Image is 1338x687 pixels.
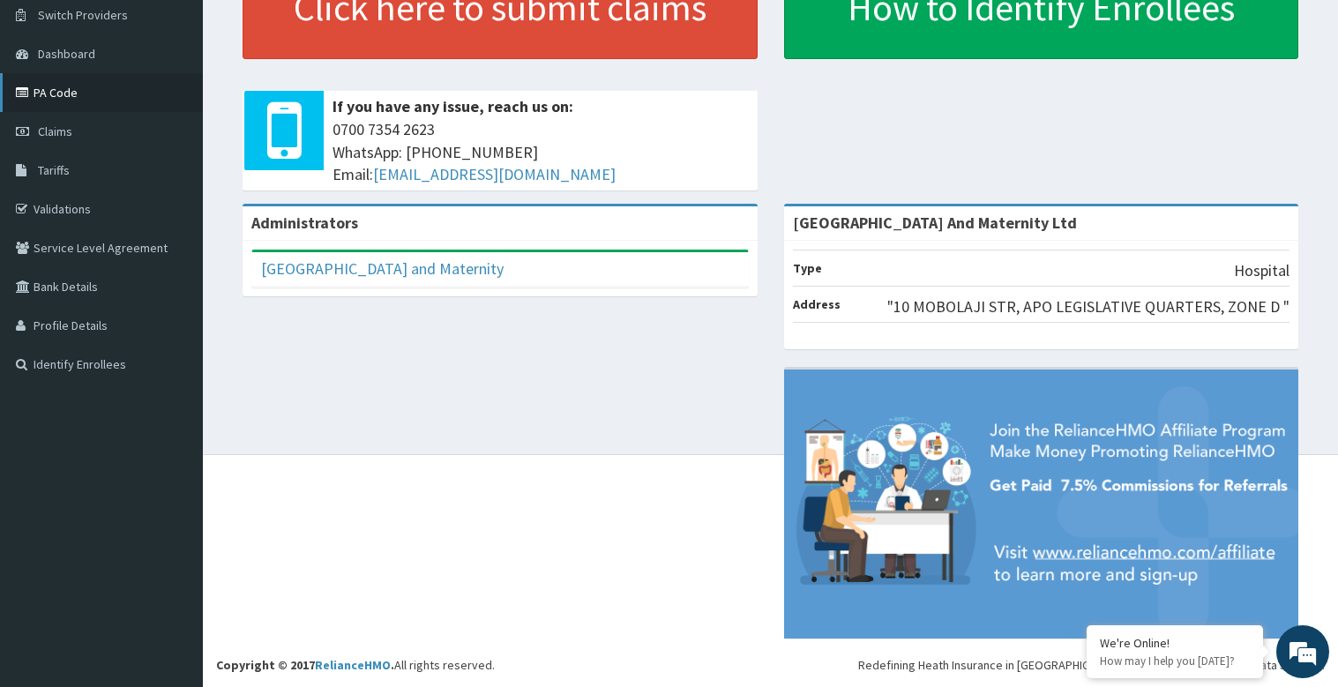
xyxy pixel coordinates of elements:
p: "10 MOBOLAJI STR, APO LEGISLATIVE QUARTERS, ZONE D " [887,295,1289,318]
a: [EMAIL_ADDRESS][DOMAIN_NAME] [373,164,616,184]
b: Type [793,260,822,276]
span: Claims [38,123,72,139]
p: How may I help you today? [1100,653,1250,668]
b: Address [793,296,841,312]
b: Administrators [251,213,358,233]
strong: Copyright © 2017 . [216,657,394,673]
a: RelianceHMO [315,657,391,673]
p: Hospital [1234,259,1289,282]
span: Switch Providers [38,7,128,23]
strong: [GEOGRAPHIC_DATA] And Maternity Ltd [793,213,1077,233]
span: 0700 7354 2623 WhatsApp: [PHONE_NUMBER] Email: [333,118,749,186]
a: [GEOGRAPHIC_DATA] and Maternity [261,258,504,279]
span: Tariffs [38,162,70,178]
div: Redefining Heath Insurance in [GEOGRAPHIC_DATA] using Telemedicine and Data Science! [858,656,1325,674]
footer: All rights reserved. [203,454,1338,687]
div: We're Online! [1100,635,1250,651]
img: provider-team-banner.png [784,370,1299,638]
b: If you have any issue, reach us on: [333,96,573,116]
span: Dashboard [38,46,95,62]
